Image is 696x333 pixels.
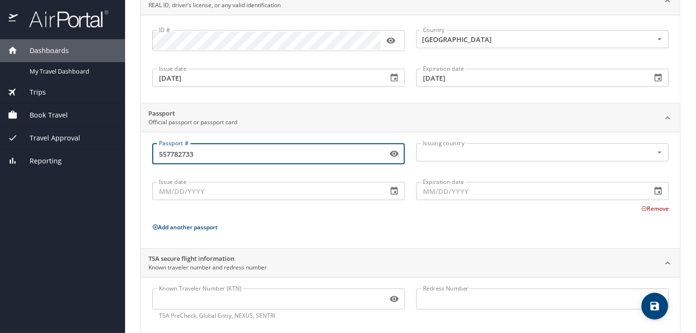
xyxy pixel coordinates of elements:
button: Open [654,147,665,158]
p: Known traveler number and redress number [148,263,267,272]
p: TSA PreCheck, Global Entry, NEXUS, SENTRI [159,312,398,320]
p: REAL ID, driver’s license, or any valid identification [148,1,281,10]
p: Official passport or passport card [148,118,237,127]
input: MM/DD/YYYY [152,69,380,87]
span: Travel Approval [18,133,80,143]
span: My Travel Dashboard [30,67,114,76]
img: airportal-logo.png [19,10,108,28]
span: Dashboards [18,45,69,56]
input: MM/DD/YYYY [416,182,644,200]
button: Open [654,33,665,45]
div: TSA secure flight informationKnown traveler number and redress number [141,249,680,278]
button: save [642,293,668,320]
button: Remove [642,204,669,213]
div: PassportOfficial passport or passport card [141,132,680,248]
div: Identification cardREAL ID, driver’s license, or any valid identification [141,15,680,103]
input: MM/DD/YYYY [152,182,380,200]
h2: Passport [148,109,237,118]
input: MM/DD/YYYY [416,69,644,87]
h2: TSA secure flight information [148,254,267,264]
div: PassportOfficial passport or passport card [141,104,680,132]
span: Book Travel [18,110,68,120]
button: Add another passport [152,223,218,231]
img: icon-airportal.png [9,10,19,28]
span: Reporting [18,156,62,166]
span: Trips [18,87,46,97]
